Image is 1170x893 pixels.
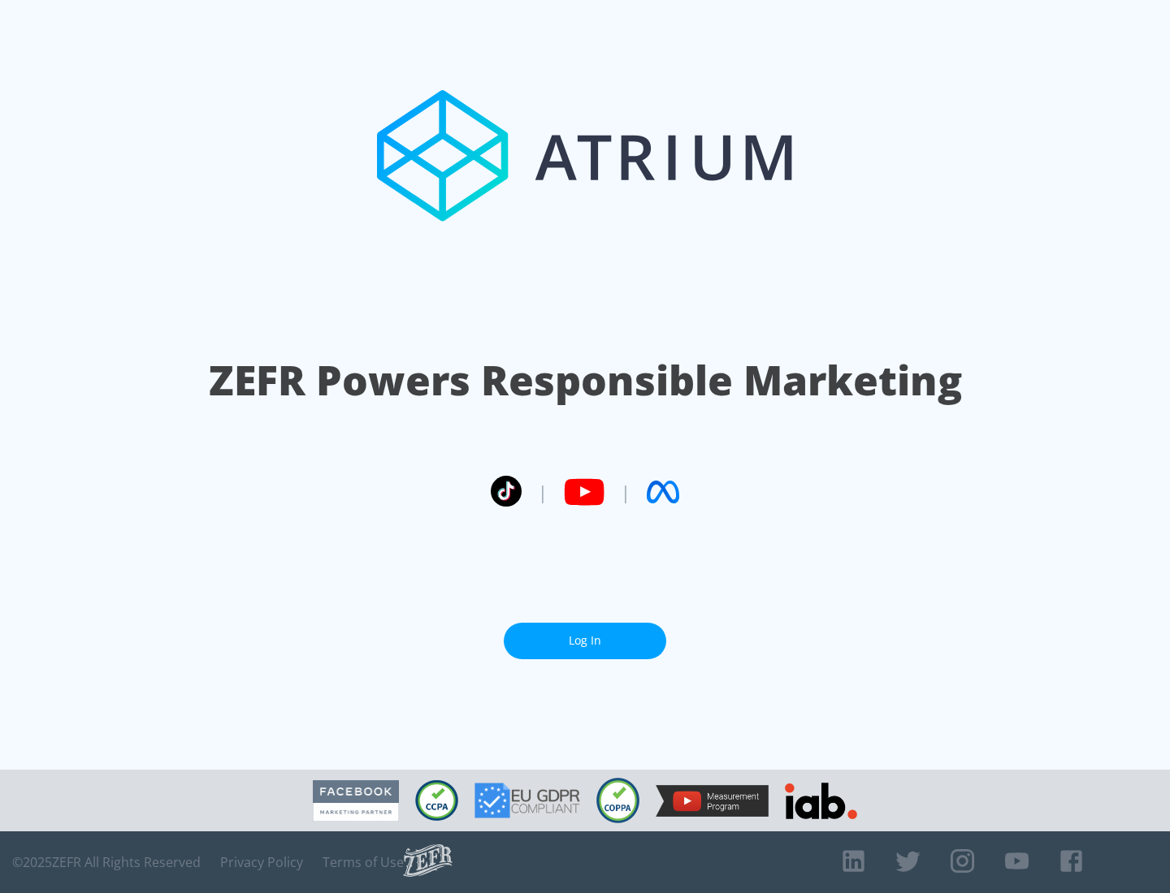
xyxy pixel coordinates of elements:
img: YouTube Measurement Program [656,785,769,817]
a: Terms of Use [323,854,404,870]
img: COPPA Compliant [596,778,639,823]
a: Privacy Policy [220,854,303,870]
a: Log In [504,623,666,659]
h1: ZEFR Powers Responsible Marketing [209,352,962,408]
img: Facebook Marketing Partner [313,780,399,822]
img: GDPR Compliant [474,783,580,818]
span: | [538,480,548,504]
span: © 2025 ZEFR All Rights Reserved [12,854,201,870]
img: CCPA Compliant [415,780,458,821]
img: IAB [785,783,857,819]
span: | [621,480,630,504]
